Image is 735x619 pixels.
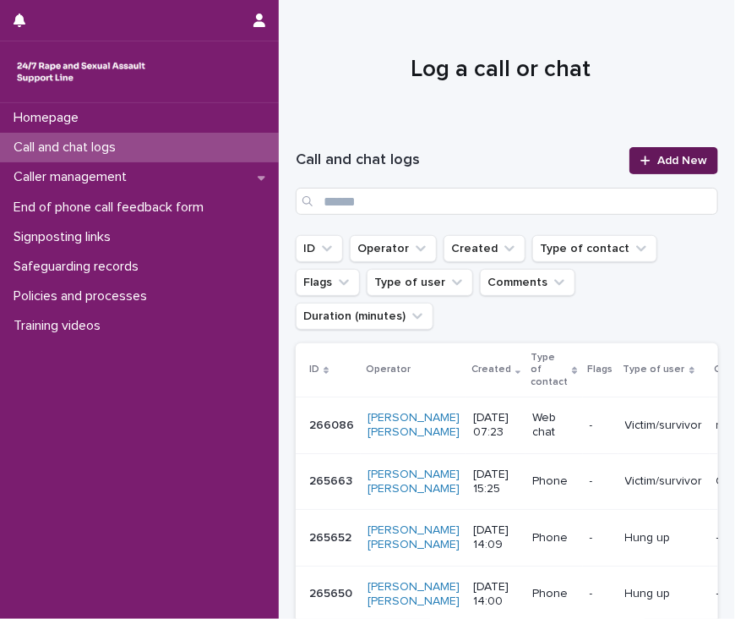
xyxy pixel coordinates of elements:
[7,318,114,334] p: Training videos
[473,468,519,496] p: [DATE] 15:25
[309,528,355,545] p: 265652
[367,523,460,552] a: [PERSON_NAME] [PERSON_NAME]
[590,587,612,601] p: -
[532,474,575,489] p: Phone
[625,587,703,601] p: Hung up
[14,55,149,89] img: rhQMoQhaT3yELyF149Cw
[531,348,568,392] p: Type of contact
[588,360,613,379] p: Flags
[296,303,433,330] button: Duration (minutes)
[471,360,511,379] p: Created
[367,411,460,440] a: [PERSON_NAME] [PERSON_NAME]
[7,288,161,304] p: Policies and processes
[296,54,705,85] h1: Log a call or chat
[473,580,519,609] p: [DATE] 14:00
[7,110,92,126] p: Homepage
[7,229,124,245] p: Signposting links
[296,235,343,262] button: ID
[350,235,437,262] button: Operator
[532,411,575,440] p: Web chat
[480,269,575,296] button: Comments
[590,419,612,433] p: -
[366,360,411,379] p: Operator
[7,169,140,185] p: Caller management
[716,528,723,545] p: -
[532,587,575,601] p: Phone
[532,235,657,262] button: Type of contact
[367,580,460,609] a: [PERSON_NAME] [PERSON_NAME]
[309,415,357,433] p: 266086
[625,474,703,489] p: Victim/survivor
[625,419,703,433] p: Victim/survivor
[7,200,217,216] p: End of phone call feedback form
[473,523,519,552] p: [DATE] 14:09
[590,474,612,489] p: -
[7,140,129,156] p: Call and chat logs
[309,583,356,601] p: 265650
[296,151,619,171] h1: Call and chat logs
[444,235,525,262] button: Created
[7,259,152,275] p: Safeguarding records
[716,583,723,601] p: -
[309,360,319,379] p: ID
[309,471,356,489] p: 265663
[532,531,575,545] p: Phone
[367,468,460,496] a: [PERSON_NAME] [PERSON_NAME]
[629,147,718,174] a: Add New
[367,269,473,296] button: Type of user
[473,411,519,440] p: [DATE] 07:23
[296,188,718,215] input: Search
[296,269,360,296] button: Flags
[590,531,612,545] p: -
[623,360,685,379] p: Type of user
[625,531,703,545] p: Hung up
[657,155,707,167] span: Add New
